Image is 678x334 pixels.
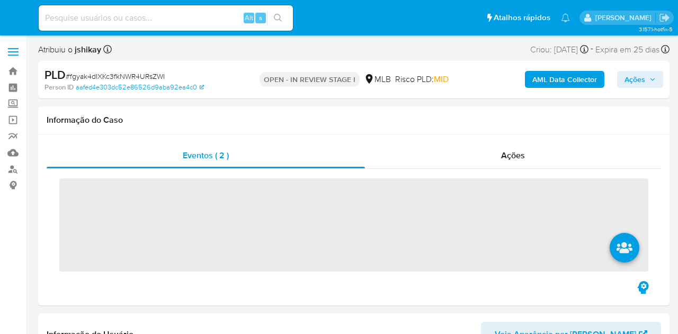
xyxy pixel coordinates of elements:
button: AML Data Collector [525,71,604,88]
span: # fgyak4dIXKc3fkNWR4URsZWI [66,71,165,82]
button: search-icon [267,11,289,25]
p: OPEN - IN REVIEW STAGE I [260,72,360,87]
span: Atribuiu o [38,44,101,56]
b: Person ID [44,83,74,92]
button: Ações [617,71,663,88]
div: MLB [364,74,391,85]
span: Atalhos rápidos [494,12,550,23]
input: Pesquise usuários ou casos... [39,11,293,25]
a: Notificações [561,13,570,22]
a: Sair [659,12,670,23]
h1: Informação do Caso [47,115,661,125]
span: MID [434,73,449,85]
b: PLD [44,66,66,83]
span: s [259,13,262,23]
b: jshikay [73,43,101,56]
a: aafed4e303dc52e86526d9aba92ea4c0 [76,83,204,92]
span: Alt [245,13,253,23]
span: Eventos ( 2 ) [183,149,229,161]
span: - [591,42,593,57]
span: ‌ [59,178,648,272]
span: Ações [501,149,525,161]
span: Expira em 25 dias [595,44,659,56]
b: AML Data Collector [532,71,597,88]
p: jonathan.shikay@mercadolivre.com [595,13,655,23]
span: Ações [625,71,645,88]
span: Risco PLD: [395,74,449,85]
div: Criou: [DATE] [530,42,588,57]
